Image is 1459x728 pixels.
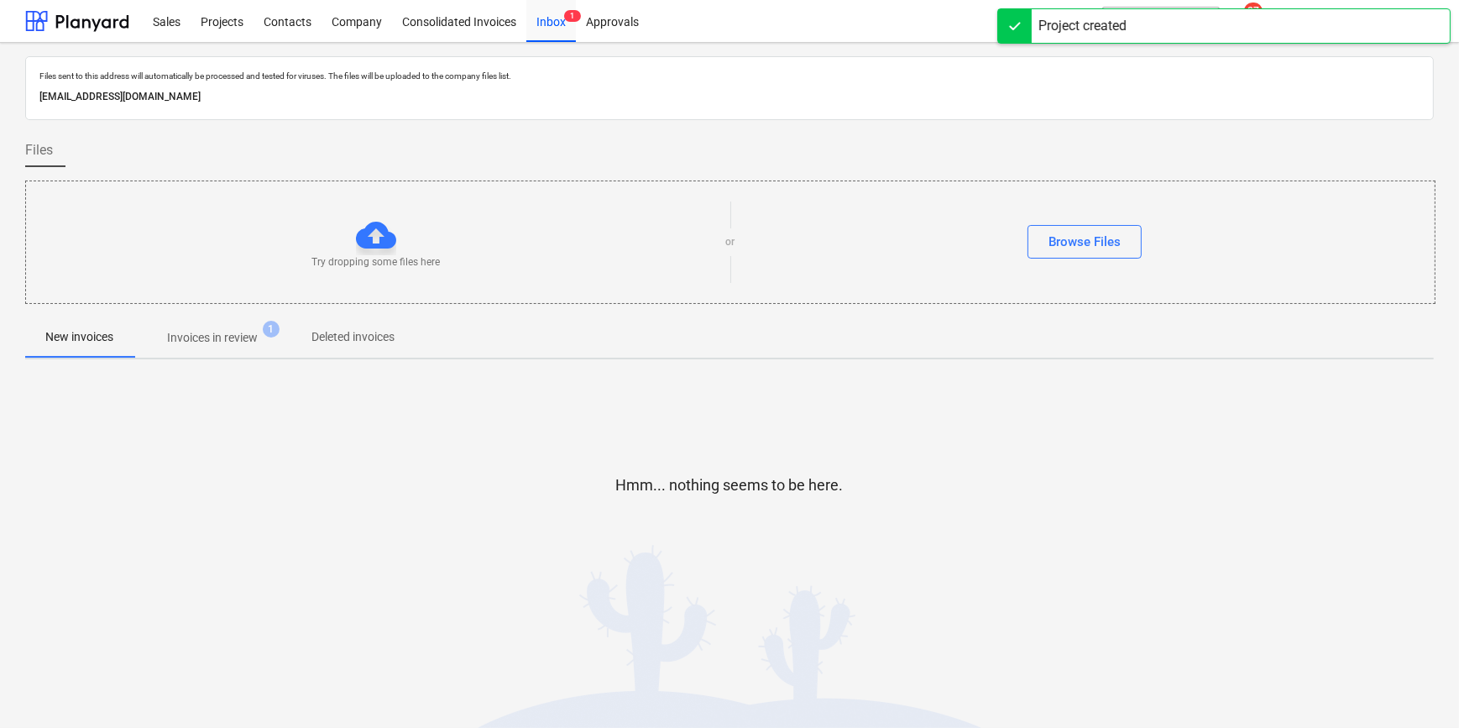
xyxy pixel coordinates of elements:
div: Browse Files [1048,231,1121,253]
p: New invoices [45,328,113,346]
p: Hmm... nothing seems to be here. [616,475,844,495]
button: Browse Files [1028,225,1142,259]
p: Invoices in review [167,329,258,347]
span: 1 [564,10,581,22]
div: Project created [1038,16,1127,36]
p: or [726,235,735,249]
div: Try dropping some files hereorBrowse Files [25,181,1435,304]
span: Files [25,140,53,160]
iframe: Chat Widget [1375,647,1459,728]
p: Try dropping some files here [311,255,440,270]
p: [EMAIL_ADDRESS][DOMAIN_NAME] [39,88,1420,106]
p: Files sent to this address will automatically be processed and tested for viruses. The files will... [39,71,1420,81]
span: 1 [263,321,280,338]
p: Deleted invoices [311,328,395,346]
